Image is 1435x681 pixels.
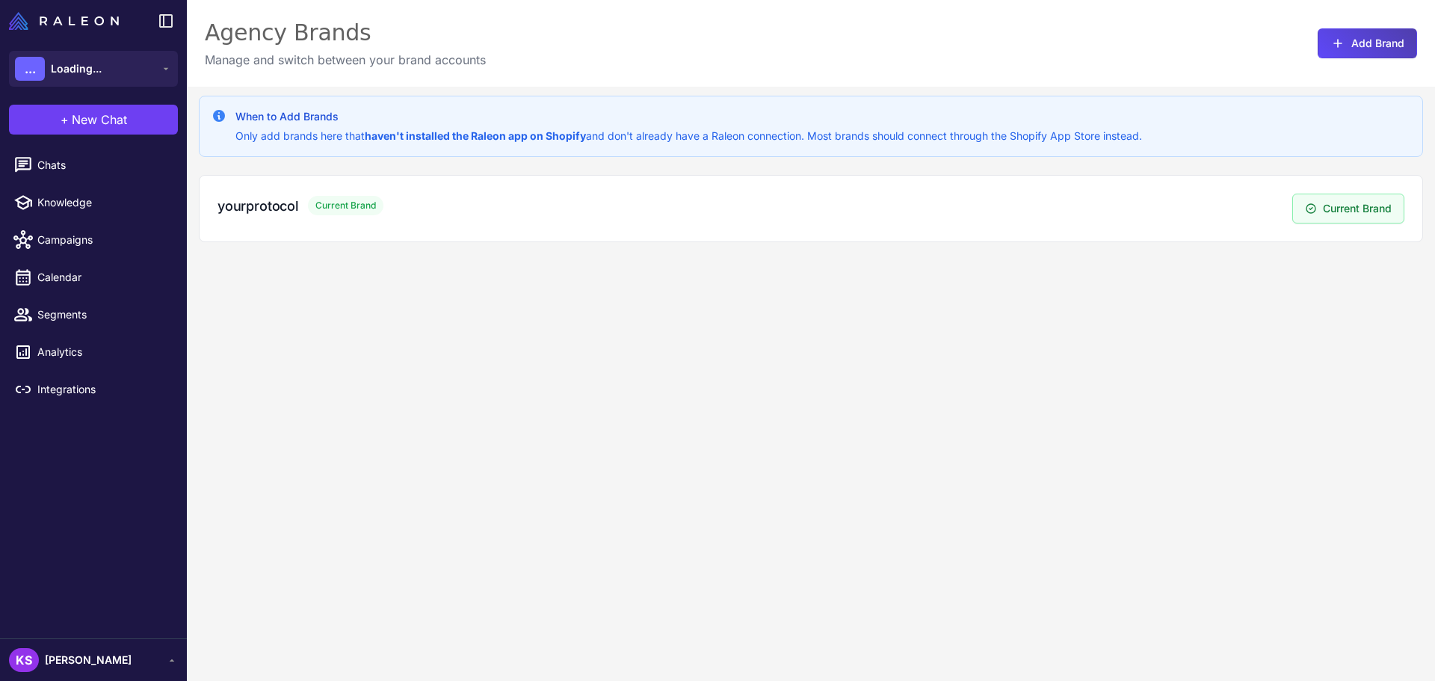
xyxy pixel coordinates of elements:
span: New Chat [72,111,127,129]
a: Calendar [6,262,181,293]
img: Raleon Logo [9,12,119,30]
a: Chats [6,150,181,181]
p: Manage and switch between your brand accounts [205,51,486,69]
span: Loading... [51,61,102,77]
a: Segments [6,299,181,330]
div: KS [9,648,39,672]
a: Integrations [6,374,181,405]
span: Analytics [37,344,169,360]
p: Only add brands here that and don't already have a Raleon connection. Most brands should connect ... [235,128,1142,144]
button: Current Brand [1292,194,1404,224]
a: Knowledge [6,187,181,218]
div: Agency Brands [205,18,486,48]
h3: yourprotocol [217,196,299,216]
span: + [61,111,69,129]
span: Calendar [37,269,169,286]
button: Add Brand [1318,28,1417,58]
div: ... [15,57,45,81]
h3: When to Add Brands [235,108,1142,125]
span: [PERSON_NAME] [45,652,132,668]
button: +New Chat [9,105,178,135]
span: Integrations [37,381,169,398]
span: Campaigns [37,232,169,248]
span: Knowledge [37,194,169,211]
a: Analytics [6,336,181,368]
span: Current Brand [308,196,383,215]
button: ...Loading... [9,51,178,87]
a: Campaigns [6,224,181,256]
span: Chats [37,157,169,173]
span: Segments [37,306,169,323]
strong: haven't installed the Raleon app on Shopify [365,129,586,142]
